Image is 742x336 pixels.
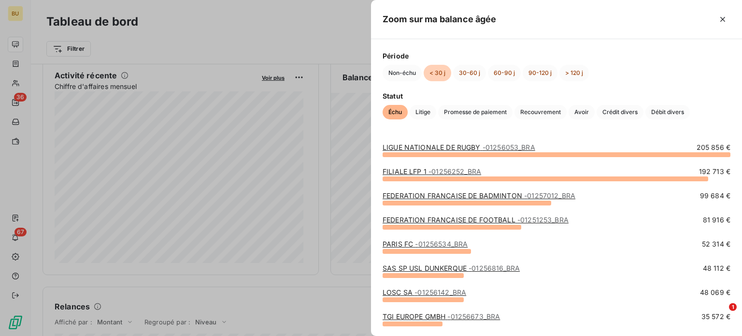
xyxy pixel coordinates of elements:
button: < 30 j [424,65,451,81]
button: Crédit divers [597,105,643,119]
span: - 01256673_BRA [447,312,500,321]
button: Avoir [569,105,595,119]
span: 192 713 € [699,167,730,176]
span: 35 572 € [701,312,730,321]
span: - 01256534_BRA [415,240,468,248]
span: - 01257012_BRA [524,191,575,200]
a: PARIS FC [383,240,468,248]
button: 30-60 j [453,65,486,81]
span: 48 112 € [703,263,730,273]
span: - 01256053_BRA [483,143,535,151]
button: 90-120 j [523,65,557,81]
a: TGI EUROPE GMBH [383,312,500,321]
span: Période [383,51,730,61]
button: Litige [410,105,436,119]
span: Statut [383,91,730,101]
a: SAS SP USL DUNKERQUE [383,264,520,272]
span: - 01251253_BRA [517,216,569,224]
iframe: Intercom live chat [709,303,732,326]
button: > 120 j [559,65,589,81]
span: 1 [729,303,737,311]
a: FILIALE LFP 1 [383,167,481,175]
a: FEDERATION FRANCAISE DE FOOTBALL [383,216,569,224]
button: 60-90 j [488,65,521,81]
span: 99 684 € [700,191,730,201]
span: - 01256252_BRA [428,167,481,175]
span: 81 916 € [703,215,730,225]
a: LIGUE NATIONALE DE RUGBY [383,143,535,151]
button: Promesse de paiement [438,105,513,119]
span: 48 069 € [700,288,730,297]
a: LOSC SA [383,288,466,296]
span: 52 314 € [702,239,730,249]
button: Échu [383,105,408,119]
span: - 01256816_BRA [469,264,520,272]
button: Recouvrement [514,105,567,119]
button: Débit divers [645,105,690,119]
h5: Zoom sur ma balance âgée [383,13,497,26]
a: FEDERATION FRANCAISE DE BADMINTON [383,191,575,200]
span: 205 856 € [697,143,730,152]
button: Non-échu [383,65,422,81]
span: - 01256142_BRA [414,288,466,296]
